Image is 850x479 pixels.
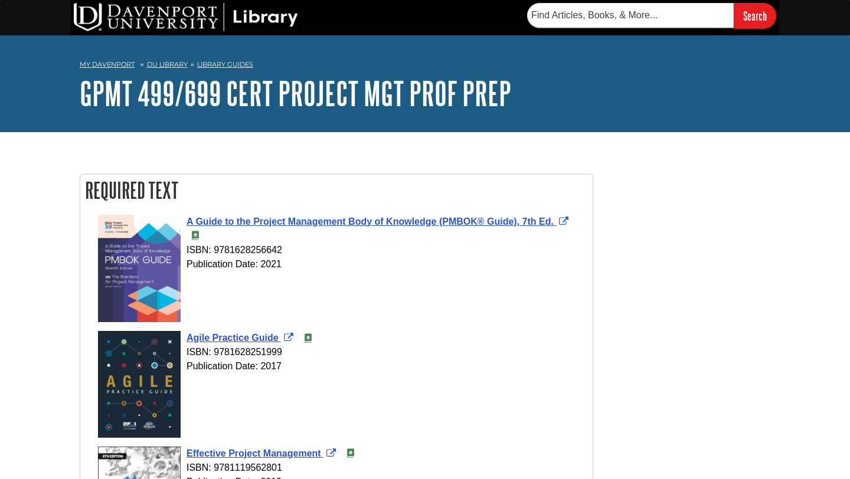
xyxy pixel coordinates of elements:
[346,448,355,458] img: e-Book
[80,57,770,76] nav: breadcrumb
[187,448,321,458] span: Effective Project Management
[197,60,253,68] a: Library Guides
[734,3,776,28] input: Search
[187,333,296,343] a: Cover Art Agile Practice Guide
[98,331,181,438] img: Cover Art
[80,60,135,70] a: My Davenport
[527,3,734,28] input: Find Articles, Books, & More...
[187,216,571,227] a: Cover Art A Guide to the Project Management Body of Knowledge (PMBOK® Guide), 7th Ed.
[303,333,313,343] img: e-Book
[98,243,587,257] div: ISBN: 9781628256642
[98,215,181,322] img: Cover Art
[187,448,339,458] a: Cover Art Effective Project Management
[80,175,593,206] h2: Required Text
[98,345,587,359] div: ISBN: 9781628251999
[527,3,776,28] form: Searches DU Library's articles, books, and more
[98,461,587,475] div: ISBN: 9781119562801
[147,60,188,68] a: DU Library
[98,359,587,373] div: Publication Date: 2017
[74,3,298,31] img: DU Library
[187,216,554,227] span: A Guide to the Project Management Body of Knowledge (PMBOK® Guide), 7th Ed.
[191,231,200,240] img: e-Book
[187,333,279,343] span: Agile Practice Guide
[80,75,511,111] a: GPMT 499/699 Cert Project Mgt Prof Prep
[98,257,587,271] div: Publication Date: 2021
